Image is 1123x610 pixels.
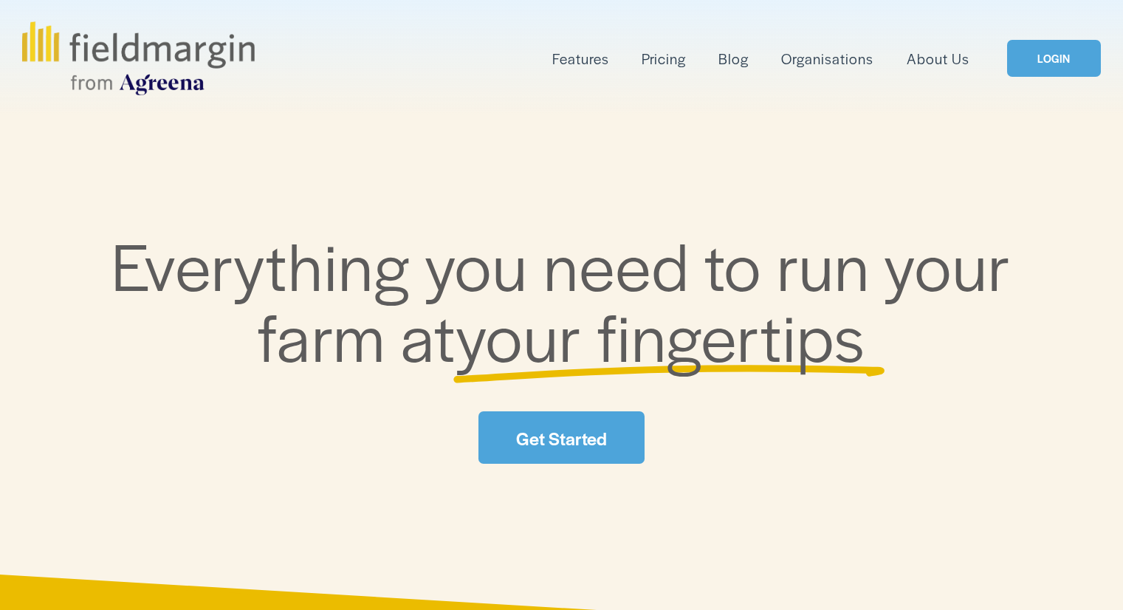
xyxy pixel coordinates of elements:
a: Blog [718,47,749,71]
a: folder dropdown [552,47,609,71]
a: Organisations [781,47,873,71]
a: Get Started [478,411,644,464]
img: fieldmargin.com [22,21,254,95]
a: LOGIN [1007,40,1100,78]
span: Everything you need to run your farm at [111,218,1026,381]
a: Pricing [642,47,686,71]
span: your fingertips [456,289,865,381]
a: About Us [907,47,969,71]
span: Features [552,48,609,69]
